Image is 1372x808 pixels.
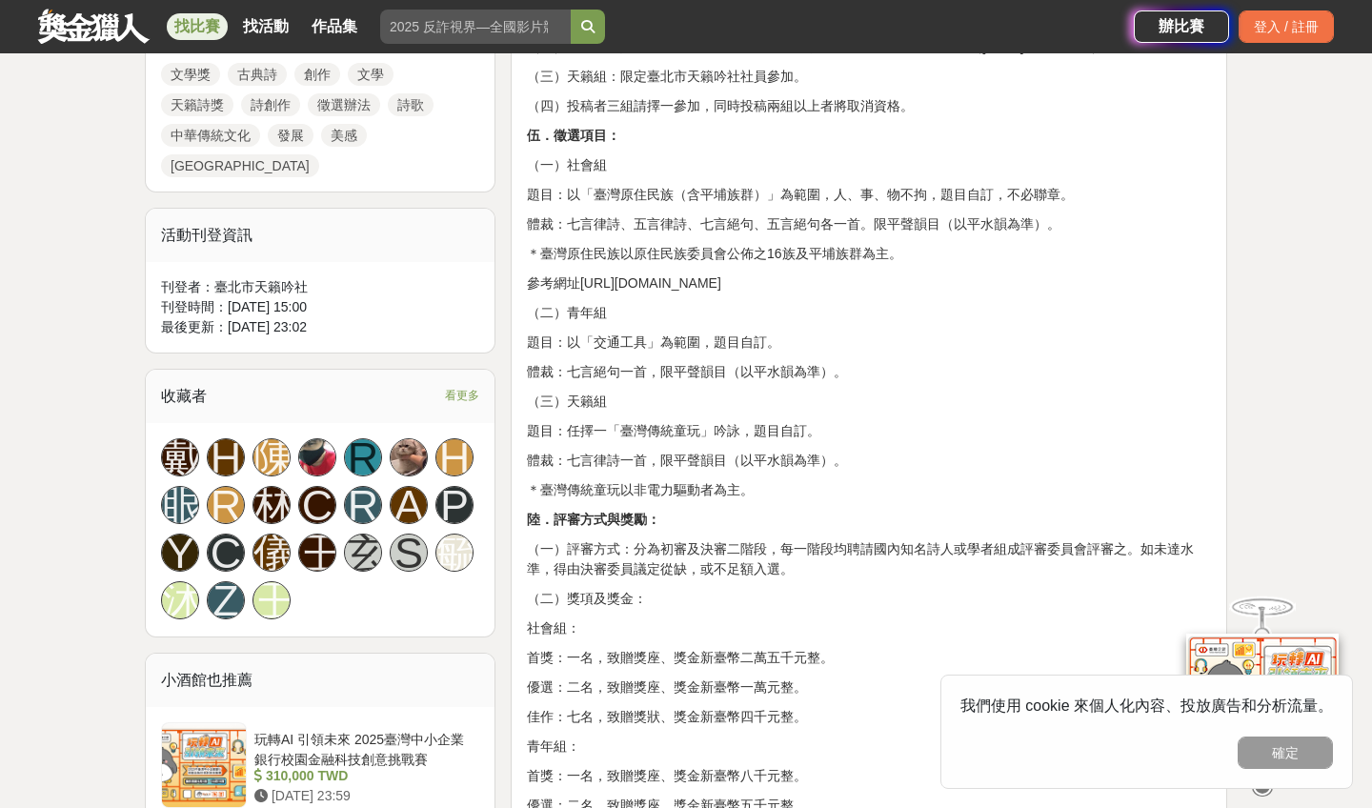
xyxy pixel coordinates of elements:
[304,13,365,40] a: 作品集
[161,124,260,147] a: 中華傳統文化
[344,486,382,524] a: R
[527,128,620,143] strong: 伍．徵選項目：
[167,13,228,40] a: 找比賽
[960,697,1333,714] span: 我們使用 cookie 來個人化內容、投放廣告和分析流量。
[527,392,1211,412] p: （三）天籟組
[235,13,296,40] a: 找活動
[161,297,479,317] div: 刊登時間： [DATE] 15:00
[527,618,1211,638] p: 社會組：
[527,362,1211,382] p: 體裁：七言絕句一首，限平聲韻目（以平水韻為準）。
[527,244,1211,264] p: ＊臺灣原住民族以原住民族委員會公佈之16族及平埔族群為主。
[527,155,1211,175] p: （一）社會組
[161,438,199,476] a: 戴
[348,63,393,86] a: 文學
[321,124,367,147] a: 美感
[380,10,571,44] input: 2025 反詐視界—全國影片競賽
[388,93,434,116] a: 詩歌
[527,333,1211,353] p: 題目：以「交通工具」為範圍，題目自訂。
[1239,10,1334,43] div: 登入 / 註冊
[390,438,428,476] a: Avatar
[435,438,474,476] a: H
[161,722,479,808] a: 玩轉AI 引領未來 2025臺灣中小企業銀行校園金融科技創意挑戰賽 310,000 TWD [DATE] 23:59
[161,388,207,404] span: 收藏者
[527,303,1211,323] p: （二）青年組
[252,534,291,572] a: 儀
[527,451,1211,471] p: 體裁：七言律詩一首，限平聲韻目（以平水韻為準）。
[146,209,494,262] div: 活動刊登資訊
[298,534,336,572] div: 王
[445,385,479,406] span: 看更多
[161,317,479,337] div: 最後更新： [DATE] 23:02
[298,438,336,476] a: Avatar
[527,648,1211,668] p: 首獎：一名，致贈獎座、獎金新臺幣二萬五千元整。
[435,486,474,524] a: P
[527,539,1211,579] p: （一）評審方式：分為初審及決審二階段，每一階段均聘請國內知名詩人或學者組成評審委員會評審之。如未達水準，得由決審委員議定從缺，或不足額入選。
[527,707,1211,727] p: 佳作：七名，致贈獎狀、獎金新臺幣四千元整。
[527,96,1211,116] p: （四）投稿者三組請擇一參加，同時投稿兩組以上者將取消資格。
[527,214,1211,234] p: 體裁：七言律詩、五言律詩、七言絕句、五言絕句各一首。限平聲韻目（以平水韻為準）。
[1186,633,1339,759] img: d2146d9a-e6f6-4337-9592-8cefde37ba6b.png
[161,581,199,619] a: 沐
[299,439,335,475] img: Avatar
[1238,737,1333,769] button: 確定
[391,439,427,475] img: Avatar
[435,534,474,572] a: 毓
[344,438,382,476] div: R
[527,67,1211,87] p: （三）天籟組：限定臺北市天籟吟社社員參加。
[268,124,313,147] a: 發展
[254,730,472,766] div: 玩轉AI 引領未來 2025臺灣中小企業銀行校園金融科技創意挑戰賽
[344,534,382,572] a: 玄
[161,534,199,572] a: Y
[254,786,472,806] div: [DATE] 23:59
[294,63,340,86] a: 創作
[207,486,245,524] a: R
[161,154,319,177] a: [GEOGRAPHIC_DATA]
[146,654,494,707] div: 小酒館也推薦
[298,486,336,524] a: C
[527,273,1211,293] p: 參考網址[URL][DOMAIN_NAME]
[207,581,245,619] a: Z
[527,512,660,527] strong: 陸．評審方式與獎勵：
[527,677,1211,697] p: 優選：二名，致贈獎座、獎金新臺幣一萬元整。
[527,737,1211,757] p: 青年組：
[527,421,1211,441] p: 題目：任擇一「臺灣傳統童玩」吟詠，題目自訂。
[161,277,479,297] div: 刊登者： 臺北市天籟吟社
[254,766,472,786] div: 310,000 TWD
[228,63,287,86] a: 古典詩
[252,486,291,524] a: 林
[241,93,300,116] a: 詩創作
[527,480,1211,500] p: ＊臺灣傳統童玩以非電力驅動者為主。
[527,766,1211,786] p: 首獎：一名，致贈獎座、獎金新臺幣八千元整。
[252,581,291,619] a: 王
[161,93,233,116] a: 天籟詩獎
[207,438,245,476] a: H
[527,589,1211,609] p: （二）獎項及獎金：
[207,534,245,572] a: C
[390,534,428,572] a: S
[390,486,428,524] a: A
[527,185,1211,205] p: 題目：以「臺灣原住民族（含平埔族群）」為範圍，人、事、物不拘，題目自訂，不必聯章。
[252,438,291,476] a: 陳
[161,486,199,524] a: 眼
[1134,10,1229,43] a: 辦比賽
